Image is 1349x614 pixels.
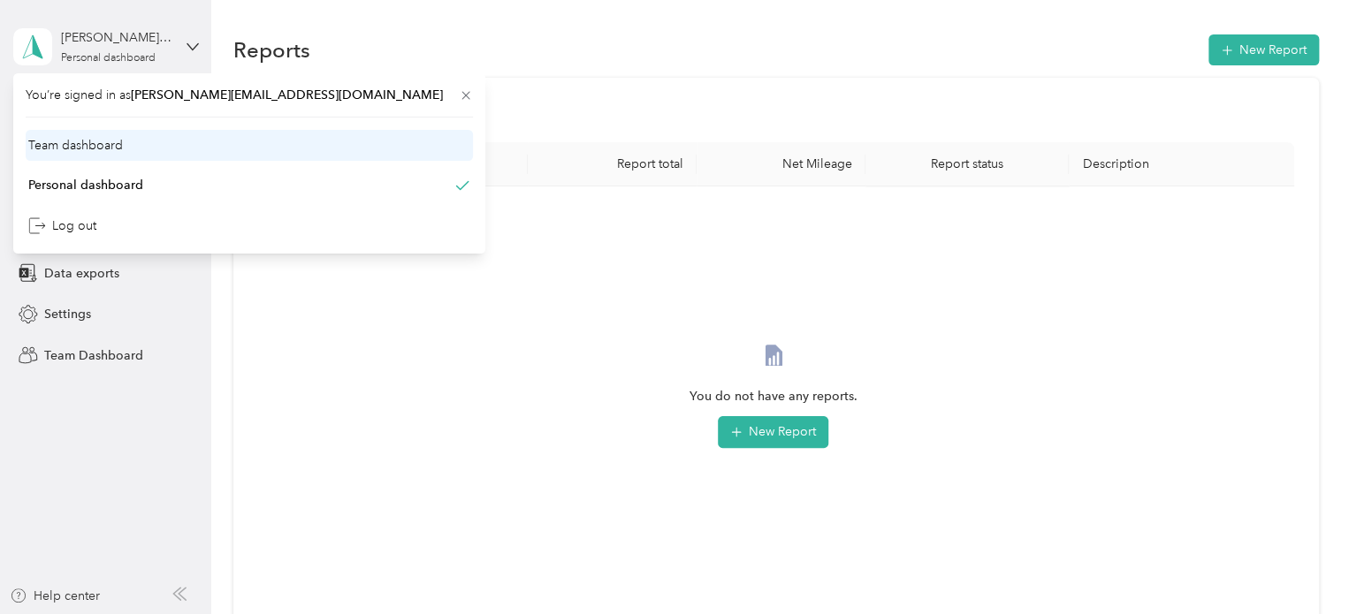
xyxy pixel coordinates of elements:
div: Report status [880,156,1054,171]
span: You do not have any reports. [690,387,857,406]
button: New Report [718,416,828,448]
div: Personal dashboard [28,176,143,194]
div: Team dashboard [28,136,123,155]
th: Report total [528,142,697,186]
span: Team Dashboard [44,346,143,365]
div: Personal dashboard [61,53,156,64]
th: Description [1069,142,1294,186]
span: Settings [44,305,91,323]
span: [PERSON_NAME][EMAIL_ADDRESS][DOMAIN_NAME] [131,87,443,102]
span: You’re signed in as [26,86,473,104]
div: Log out [28,216,96,235]
button: New Report [1208,34,1319,65]
iframe: Everlance-gr Chat Button Frame [1250,515,1349,614]
div: [PERSON_NAME][EMAIL_ADDRESS][DOMAIN_NAME] [61,28,171,47]
button: Help center [10,587,100,605]
th: Net Mileage [697,142,865,186]
h1: Reports [233,41,310,59]
span: Data exports [44,264,119,283]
